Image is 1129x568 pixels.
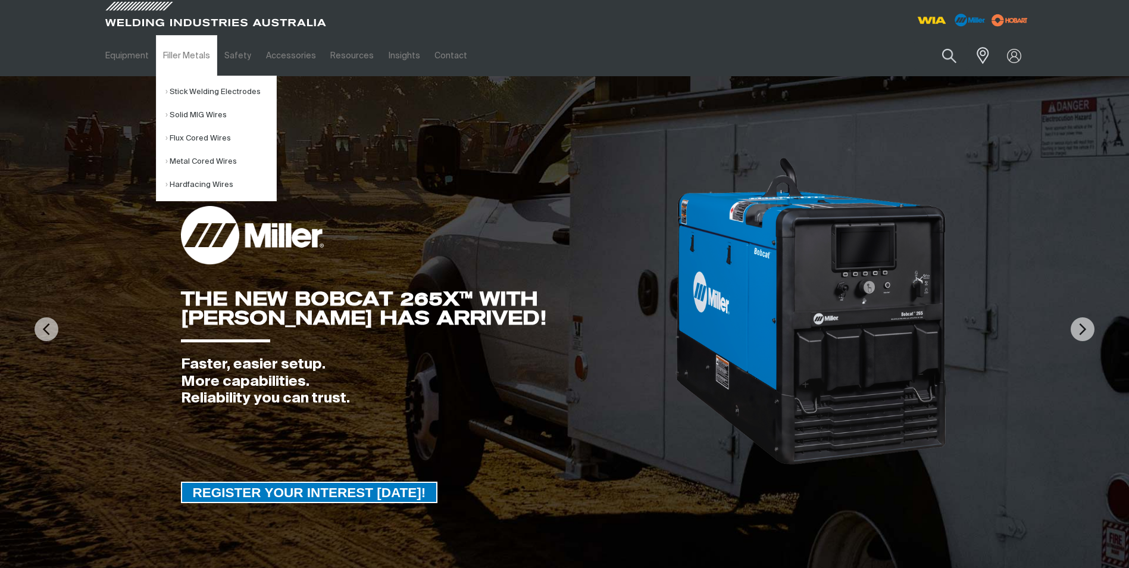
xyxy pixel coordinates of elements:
[217,35,258,76] a: Safety
[156,35,217,76] a: Filler Metals
[165,80,276,104] a: Stick Welding Electrodes
[181,289,675,327] div: THE NEW BOBCAT 265X™ WITH [PERSON_NAME] HAS ARRIVED!
[988,11,1031,29] img: miller
[35,317,58,341] img: PrevArrow
[98,35,156,76] a: Equipment
[156,76,277,201] ul: Filler Metals Submenu
[914,42,969,70] input: Product name or item number...
[165,150,276,173] a: Metal Cored Wires
[165,127,276,150] a: Flux Cored Wires
[929,42,969,70] button: Search products
[323,35,381,76] a: Resources
[181,482,438,503] a: REGISTER YOUR INTEREST TODAY!
[98,35,798,76] nav: Main
[381,35,427,76] a: Insights
[1071,317,1094,341] img: NextArrow
[427,35,474,76] a: Contact
[165,104,276,127] a: Solid MIG Wires
[181,356,675,407] div: Faster, easier setup. More capabilities. Reliability you can trust.
[259,35,323,76] a: Accessories
[182,482,437,503] span: REGISTER YOUR INTEREST [DATE]!
[165,173,276,196] a: Hardfacing Wires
